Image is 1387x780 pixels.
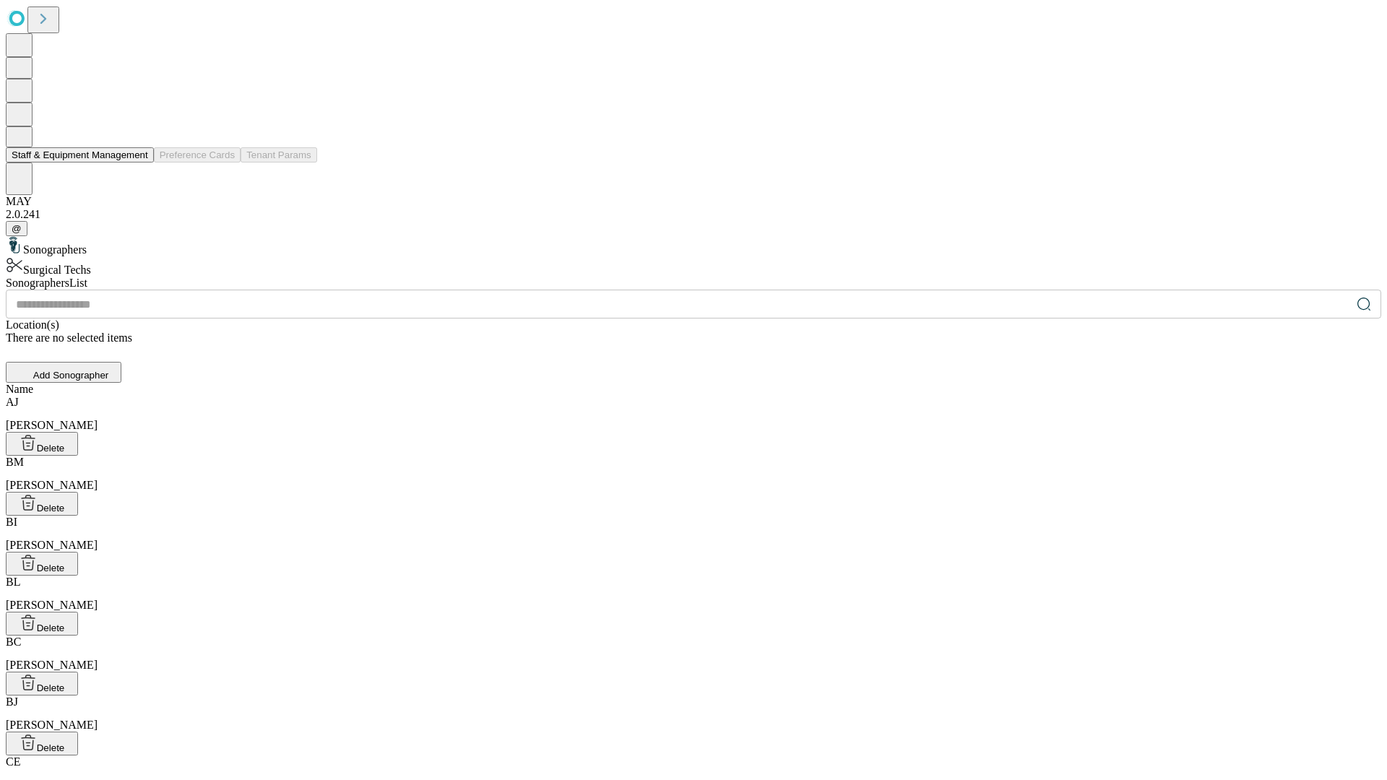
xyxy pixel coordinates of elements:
[6,195,1381,208] div: MAY
[6,672,78,695] button: Delete
[37,503,65,513] span: Delete
[6,695,18,708] span: BJ
[6,277,1381,290] div: Sonographers List
[6,147,154,162] button: Staff & Equipment Management
[6,576,20,588] span: BL
[6,396,1381,432] div: [PERSON_NAME]
[12,223,22,234] span: @
[6,516,1381,552] div: [PERSON_NAME]
[6,396,19,408] span: AJ
[6,383,1381,396] div: Name
[6,636,1381,672] div: [PERSON_NAME]
[6,236,1381,256] div: Sonographers
[6,456,1381,492] div: [PERSON_NAME]
[6,492,78,516] button: Delete
[37,742,65,753] span: Delete
[6,636,21,648] span: BC
[6,695,1381,732] div: [PERSON_NAME]
[37,682,65,693] span: Delete
[6,576,1381,612] div: [PERSON_NAME]
[6,612,78,636] button: Delete
[241,147,317,162] button: Tenant Params
[6,732,78,755] button: Delete
[6,552,78,576] button: Delete
[6,318,59,331] span: Location(s)
[37,443,65,454] span: Delete
[6,362,121,383] button: Add Sonographer
[6,432,78,456] button: Delete
[6,516,17,528] span: BI
[6,256,1381,277] div: Surgical Techs
[37,623,65,633] span: Delete
[33,370,108,381] span: Add Sonographer
[154,147,241,162] button: Preference Cards
[6,456,24,468] span: BM
[6,208,1381,221] div: 2.0.241
[6,331,1381,344] div: There are no selected items
[37,563,65,573] span: Delete
[6,755,20,768] span: CE
[6,221,27,236] button: @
